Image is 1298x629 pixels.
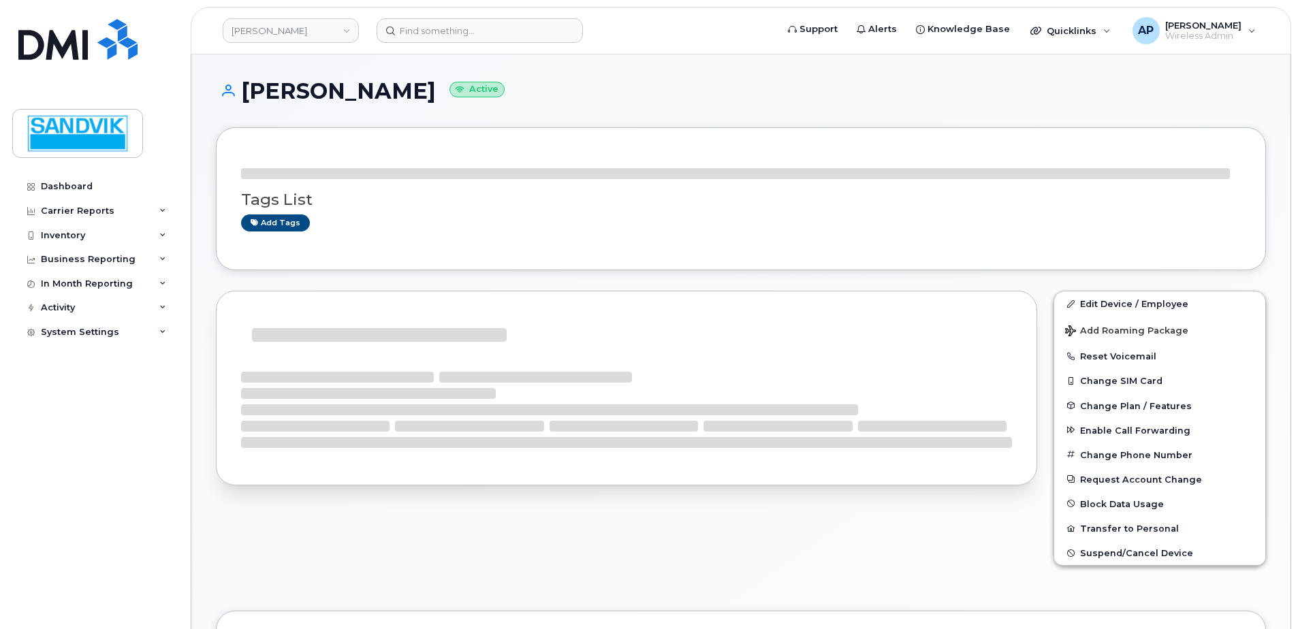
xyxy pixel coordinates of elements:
[1054,316,1265,344] button: Add Roaming Package
[1054,393,1265,418] button: Change Plan / Features
[1080,400,1192,410] span: Change Plan / Features
[1054,541,1265,565] button: Suspend/Cancel Device
[1054,516,1265,541] button: Transfer to Personal
[241,214,310,231] a: Add tags
[241,191,1241,208] h3: Tags List
[1054,291,1265,316] a: Edit Device / Employee
[449,82,505,97] small: Active
[1054,442,1265,467] button: Change Phone Number
[1054,368,1265,393] button: Change SIM Card
[1080,548,1193,558] span: Suspend/Cancel Device
[216,79,1266,103] h1: [PERSON_NAME]
[1054,344,1265,368] button: Reset Voicemail
[1080,425,1190,435] span: Enable Call Forwarding
[1054,418,1265,442] button: Enable Call Forwarding
[1065,325,1188,338] span: Add Roaming Package
[1054,467,1265,491] button: Request Account Change
[1054,491,1265,516] button: Block Data Usage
